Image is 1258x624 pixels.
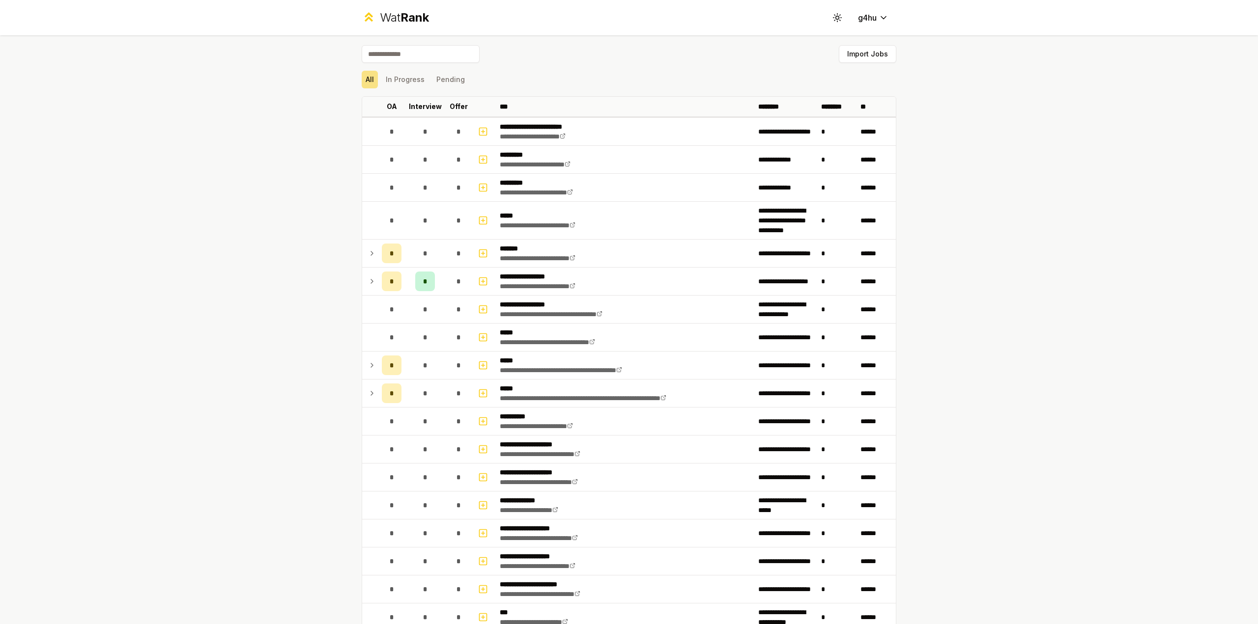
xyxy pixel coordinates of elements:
[450,102,468,111] p: Offer
[839,45,896,63] button: Import Jobs
[432,71,469,88] button: Pending
[380,10,429,26] div: Wat
[382,71,429,88] button: In Progress
[362,71,378,88] button: All
[858,12,877,24] span: g4hu
[400,10,429,25] span: Rank
[387,102,397,111] p: OA
[409,102,442,111] p: Interview
[362,10,429,26] a: WatRank
[850,9,896,27] button: g4hu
